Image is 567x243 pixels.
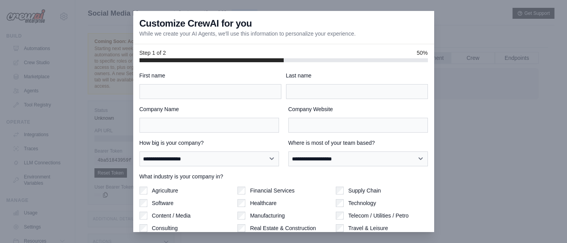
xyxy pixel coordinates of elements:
[250,199,277,207] label: Healthcare
[139,72,281,79] label: First name
[152,199,174,207] label: Software
[250,224,316,232] label: Real Estate & Construction
[139,139,279,147] label: How big is your company?
[152,187,178,194] label: Agriculture
[288,105,428,113] label: Company Website
[348,224,388,232] label: Travel & Leisure
[250,187,295,194] label: Financial Services
[286,72,428,79] label: Last name
[139,49,166,57] span: Step 1 of 2
[250,212,285,220] label: Manufacturing
[152,212,191,220] label: Content / Media
[348,212,409,220] label: Telecom / Utilities / Petro
[139,30,356,38] p: While we create your AI Agents, we'll use this information to personalize your experience.
[348,187,381,194] label: Supply Chain
[152,224,178,232] label: Consulting
[348,199,376,207] label: Technology
[139,17,252,30] h3: Customize CrewAI for you
[139,105,279,113] label: Company Name
[139,173,428,180] label: What industry is your company in?
[288,139,428,147] label: Where is most of your team based?
[417,49,428,57] span: 50%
